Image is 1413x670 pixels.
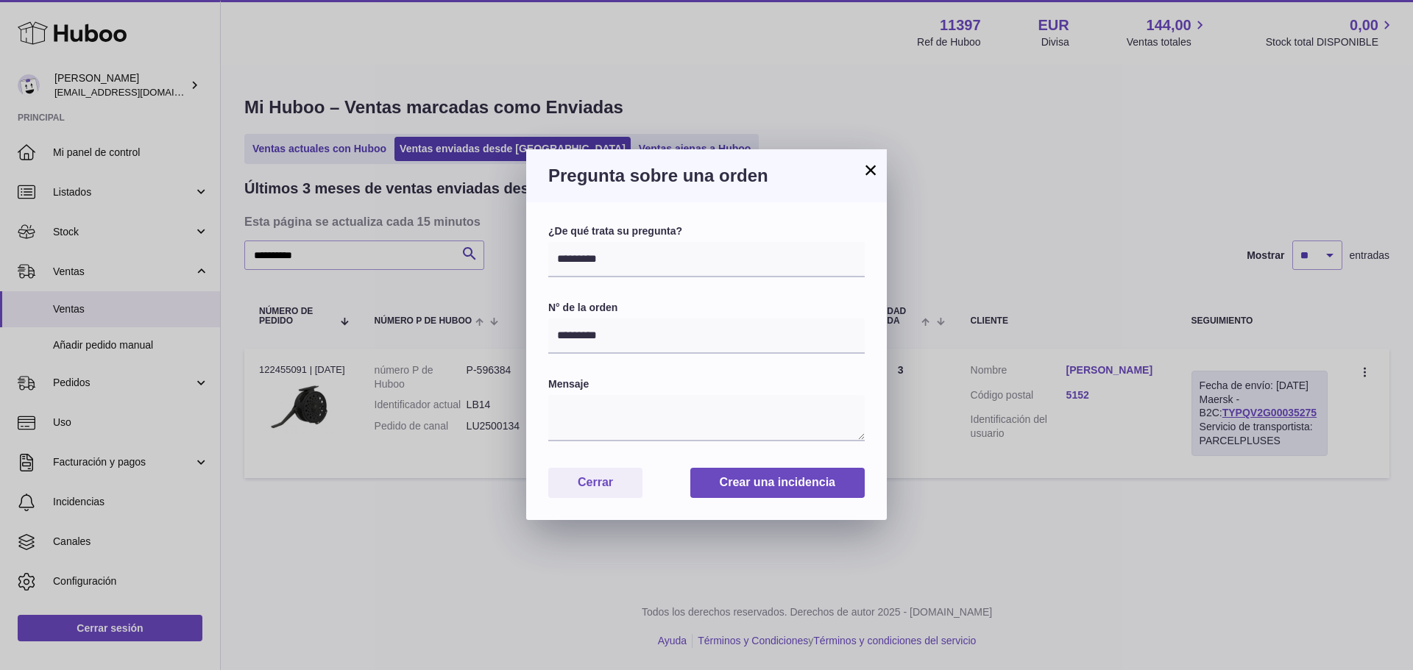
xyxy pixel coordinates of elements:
[548,224,865,238] label: ¿De qué trata su pregunta?
[690,468,865,498] button: Crear una incidencia
[6,86,215,102] h3: Estilo
[6,32,192,58] a: Últimos 3 meses de ventas enviadas desde [GEOGRAPHIC_DATA]
[22,19,79,32] a: Back to Top
[548,377,865,391] label: Mensaje
[548,301,865,315] label: N° de la orden
[862,161,879,179] button: ×
[22,59,214,71] a: Esta página se actualiza cada 15 minutos
[548,164,865,188] h3: Pregunta sobre una orden
[6,6,215,19] div: Outline
[548,468,642,498] button: Cerrar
